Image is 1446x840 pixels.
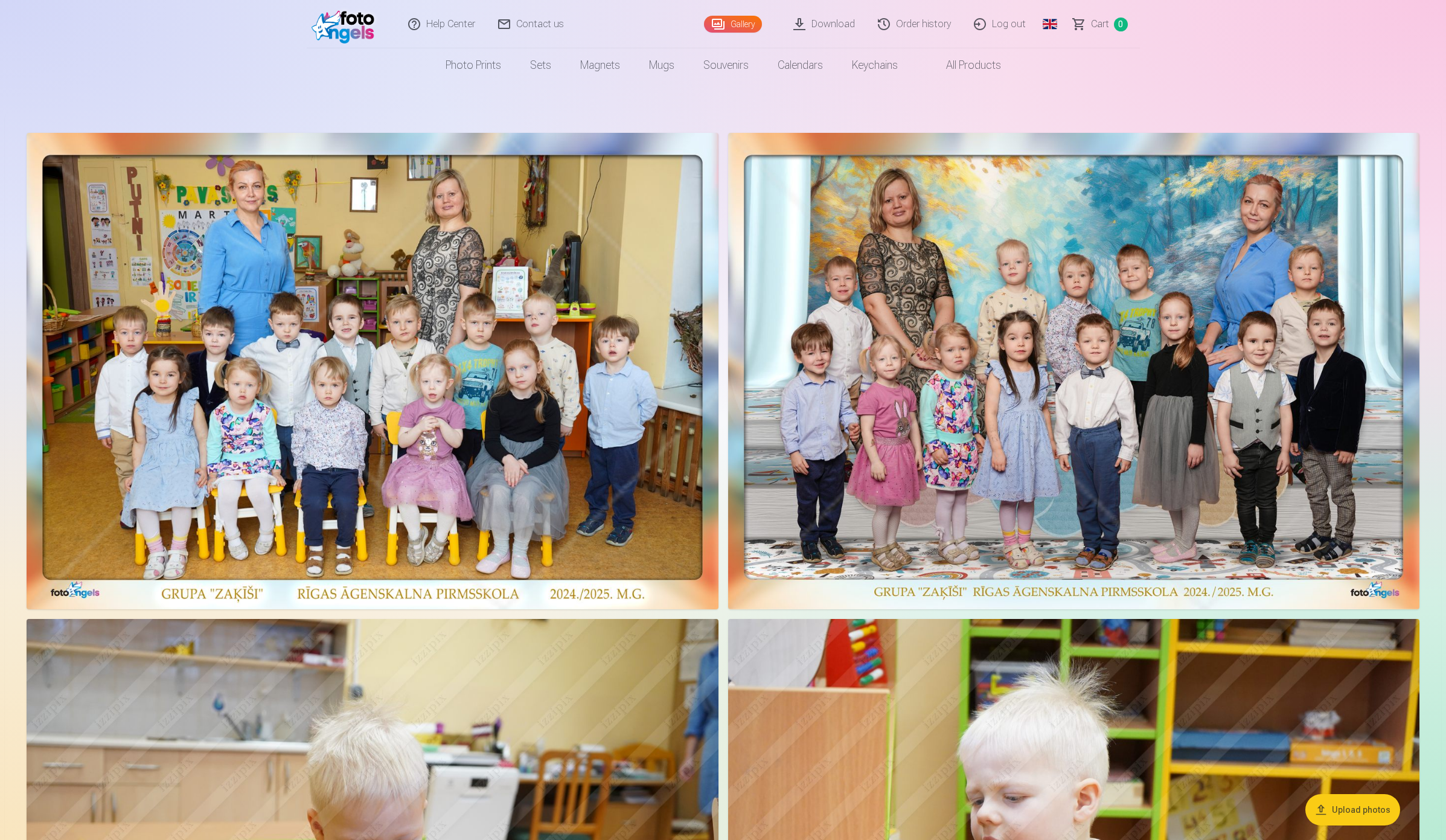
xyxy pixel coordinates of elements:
[689,48,763,82] a: Souvenirs
[516,48,566,82] a: Sets
[312,5,381,43] img: /fa1
[704,16,762,33] a: Gallery
[1114,18,1128,31] span: 0
[912,48,1016,82] a: All products
[431,48,516,82] a: Photo prints
[837,48,912,82] a: Keychains
[1305,794,1400,826] button: Upload photos
[635,48,689,82] a: Mugs
[1091,17,1109,31] span: Сart
[566,48,635,82] a: Magnets
[763,48,837,82] a: Calendars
